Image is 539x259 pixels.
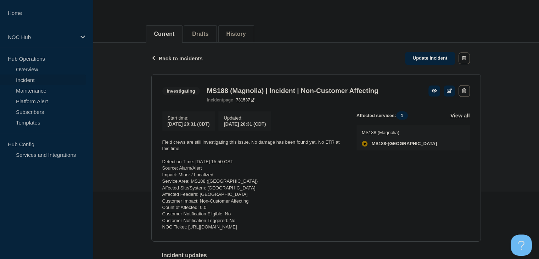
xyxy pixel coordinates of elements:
div: [DATE] 20:31 (CDT) [224,121,266,127]
p: Service Area: MS188 ([GEOGRAPHIC_DATA]) [162,178,345,184]
button: History [226,31,246,37]
p: MS188 (Magnolia) [362,130,437,135]
h2: Incident updates [162,252,481,259]
h3: MS188 (Magnolia) | Incident | Non-Customer Affecting [207,87,378,95]
button: Back to Incidents [151,55,203,61]
p: Customer Impact: Non-Customer Affecting [162,198,345,204]
p: page [207,98,233,103]
p: Affected Feeders: [GEOGRAPHIC_DATA] [162,191,345,198]
p: Impact: Minor / Localized [162,172,345,178]
iframe: Help Scout Beacon - Open [511,235,532,256]
a: Update incident [405,52,455,65]
p: Count of Affected: 0.0 [162,204,345,211]
p: NOC Ticket: [URL][DOMAIN_NAME] [162,224,345,230]
span: 1 [396,111,408,120]
div: affected [362,141,367,147]
p: Start time : [168,115,210,121]
p: Customer Notification Eligible: No [162,211,345,217]
span: [DATE] 20:31 (CDT) [168,121,210,127]
p: Customer Notification Triggered: No [162,217,345,224]
button: View all [450,111,470,120]
button: Drafts [192,31,208,37]
p: Updated : [224,115,266,121]
p: Affected Site/System: [GEOGRAPHIC_DATA] [162,185,345,191]
span: incident [207,98,223,103]
a: 731537 [236,98,254,103]
p: Detection Time: [DATE] 15:50 CST [162,159,345,165]
span: Investigating [162,87,200,95]
span: Back to Incidents [159,55,203,61]
span: Affected services: [356,111,411,120]
span: MS188-[GEOGRAPHIC_DATA] [372,141,437,147]
p: NOC Hub [8,34,76,40]
p: Field crews are still investigating this issue. No damage has been found yet. No ETR at this time [162,139,345,152]
button: Current [154,31,175,37]
p: Source: Alarm/Alert [162,165,345,171]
